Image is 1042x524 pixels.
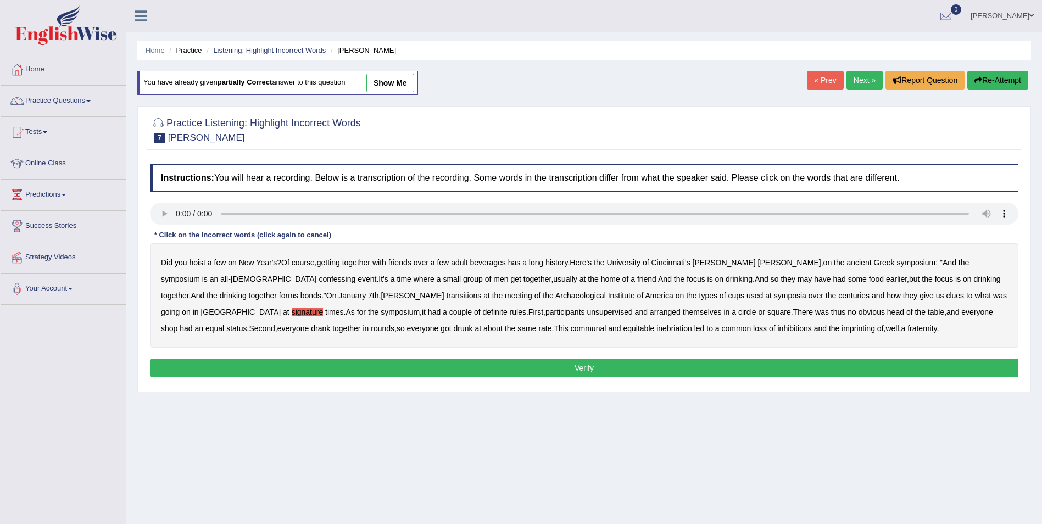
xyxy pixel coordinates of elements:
[193,308,199,316] b: in
[635,308,648,316] b: and
[189,258,205,267] b: hoist
[887,291,901,300] b: how
[492,291,503,300] b: the
[443,308,447,316] b: a
[508,258,521,267] b: has
[453,324,472,333] b: drunk
[1,148,126,176] a: Online Class
[483,291,490,300] b: at
[848,308,856,316] b: no
[1,86,126,113] a: Practice Questions
[643,258,649,267] b: of
[475,324,481,333] b: at
[842,324,875,333] b: imprinting
[150,115,361,143] h2: Practice Listening: Highlight Incorrect Words
[366,74,414,92] a: show me
[161,291,189,300] b: together
[342,258,370,267] b: together
[885,71,965,90] button: Report Question
[414,258,428,267] b: over
[833,275,845,283] b: had
[522,258,527,267] b: a
[579,275,586,283] b: at
[798,275,812,283] b: may
[887,308,904,316] b: head
[715,275,724,283] b: on
[378,275,388,283] b: It's
[687,275,705,283] b: focus
[220,291,247,300] b: drinking
[449,308,472,316] b: couple
[474,308,481,316] b: of
[523,275,551,283] b: together
[200,308,281,316] b: [GEOGRAPHIC_DATA]
[279,291,298,300] b: forms
[658,275,672,283] b: And
[846,258,871,267] b: ancient
[281,258,289,267] b: Of
[774,291,806,300] b: symposia
[226,324,247,333] b: status
[907,324,937,333] b: fraternity
[463,275,483,283] b: group
[214,258,226,267] b: few
[505,291,532,300] b: meeting
[746,291,763,300] b: used
[838,291,870,300] b: centuries
[961,308,993,316] b: everyone
[645,291,673,300] b: America
[210,275,219,283] b: an
[826,291,836,300] b: the
[451,258,467,267] b: adult
[175,258,187,267] b: you
[470,258,505,267] b: beverages
[150,359,1018,377] button: Verify
[928,308,944,316] b: table
[607,258,640,267] b: University
[1,274,126,301] a: Your Account
[202,275,208,283] b: is
[555,291,606,300] b: Archaeological
[829,324,839,333] b: the
[326,291,337,300] b: On
[191,291,205,300] b: And
[732,308,736,316] b: a
[765,291,772,300] b: at
[848,275,867,283] b: some
[809,291,823,300] b: over
[220,275,228,283] b: all
[180,324,192,333] b: had
[161,324,177,333] b: shop
[414,275,434,283] b: where
[218,79,272,87] b: partially correct
[493,275,508,283] b: men
[631,275,635,283] b: a
[943,258,956,267] b: And
[873,258,894,267] b: Greek
[207,291,217,300] b: the
[161,258,172,267] b: Did
[168,132,245,143] small: [PERSON_NAME]
[872,291,884,300] b: and
[363,324,369,333] b: in
[906,308,913,316] b: of
[437,275,441,283] b: a
[758,258,821,267] b: [PERSON_NAME]
[431,258,435,267] b: a
[510,275,521,283] b: get
[397,275,411,283] b: time
[338,291,366,300] b: January
[909,275,920,283] b: but
[319,275,355,283] b: confessing
[441,324,451,333] b: got
[834,258,844,267] b: the
[955,275,961,283] b: is
[381,308,420,316] b: symposium
[529,258,543,267] b: long
[674,275,684,283] b: the
[951,4,962,15] span: 0
[543,291,553,300] b: the
[239,258,254,267] b: New
[371,324,394,333] b: rounds
[317,258,340,267] b: getting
